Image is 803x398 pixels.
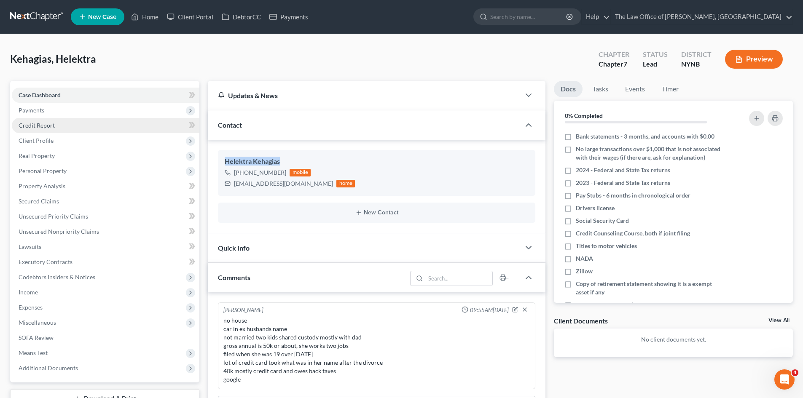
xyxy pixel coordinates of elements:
span: Client Profile [19,137,54,144]
span: Copy of retirement statement showing it is a exempt asset if any [576,280,726,296]
span: 4 [792,369,798,376]
a: Secured Claims [12,194,199,209]
span: Lawsuits [19,243,41,250]
span: SOFA Review [19,334,54,341]
span: Contact [218,121,242,129]
div: Chapter [599,50,629,59]
a: Client Portal [163,9,218,24]
span: Case Dashboard [19,91,61,99]
span: Additional Creditors (Medical, or Creditors not on Credit Report) [576,301,726,318]
span: Codebtors Insiders & Notices [19,273,95,280]
strong: 0% Completed [565,112,603,119]
a: View All [768,318,790,323]
span: Secured Claims [19,198,59,205]
a: Payments [265,9,312,24]
div: Chapter [599,59,629,69]
span: Kehagias, Helektra [10,53,96,65]
p: No client documents yet. [561,335,786,344]
span: Property Analysis [19,182,65,190]
span: 7 [623,60,627,68]
span: Payments [19,107,44,114]
div: Helektra Kehagias [225,157,529,167]
span: Social Security Card [576,216,629,225]
span: NADA [576,254,593,263]
span: Income [19,288,38,296]
span: Real Property [19,152,55,159]
span: Unsecured Priority Claims [19,213,88,220]
a: Help [582,9,610,24]
div: mobile [290,169,311,176]
a: Unsecured Nonpriority Claims [12,224,199,239]
span: Miscellaneous [19,319,56,326]
span: Means Test [19,349,48,356]
a: DebtorCC [218,9,265,24]
a: Timer [655,81,685,97]
div: NYNB [681,59,712,69]
div: Lead [643,59,668,69]
a: Events [618,81,652,97]
span: Bank statements - 3 months, and accounts with $0.00 [576,132,714,141]
button: New Contact [225,209,529,216]
a: Property Analysis [12,179,199,194]
span: Drivers license [576,204,615,212]
input: Search... [426,271,493,286]
a: SOFA Review [12,330,199,345]
div: Client Documents [554,316,608,325]
span: Pay Stubs - 6 months in chronological order [576,191,690,200]
span: 2024 - Federal and State Tax returns [576,166,670,174]
a: Docs [554,81,583,97]
div: District [681,50,712,59]
span: Executory Contracts [19,258,73,265]
span: Comments [218,273,250,281]
span: New Case [88,14,116,20]
span: No large transactions over $1,000 that is not associated with their wages (if there are, ask for ... [576,145,726,162]
a: Unsecured Priority Claims [12,209,199,224]
div: [PERSON_NAME] [223,306,263,315]
a: Case Dashboard [12,88,199,103]
span: Zillow [576,267,593,275]
span: 09:55AM[DATE] [470,306,509,314]
a: Executory Contracts [12,254,199,270]
div: [PHONE_NUMBER] [234,168,286,177]
span: Expenses [19,304,43,311]
button: Preview [725,50,783,69]
span: Unsecured Nonpriority Claims [19,228,99,235]
div: no house car in ex husbands name not married two kids shared custody mostly with dad gross annual... [223,316,530,384]
a: Credit Report [12,118,199,133]
span: Additional Documents [19,364,78,371]
div: Status [643,50,668,59]
iframe: Intercom live chat [774,369,795,390]
span: Quick Info [218,244,250,252]
a: Tasks [586,81,615,97]
div: Updates & News [218,91,510,100]
span: Credit Report [19,122,55,129]
div: [EMAIL_ADDRESS][DOMAIN_NAME] [234,179,333,188]
span: Titles to motor vehicles [576,242,637,250]
span: Credit Counseling Course, both if joint filing [576,229,690,238]
a: Home [127,9,163,24]
a: The Law Office of [PERSON_NAME], [GEOGRAPHIC_DATA] [611,9,792,24]
span: Personal Property [19,167,67,174]
span: 2023 - Federal and State Tax returns [576,179,670,187]
a: Lawsuits [12,239,199,254]
div: home [336,180,355,187]
input: Search by name... [490,9,567,24]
